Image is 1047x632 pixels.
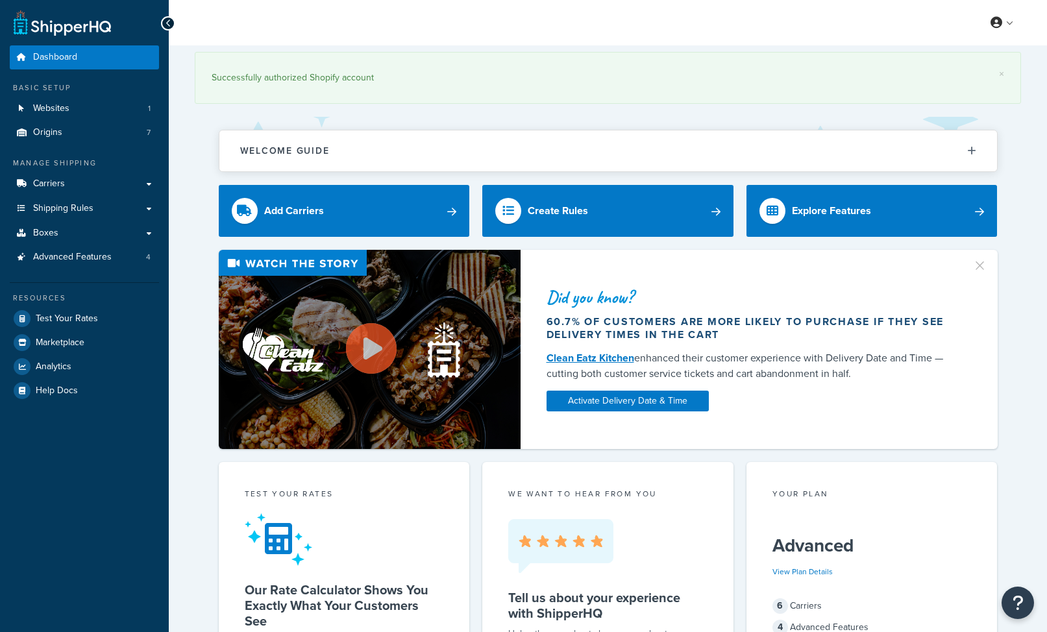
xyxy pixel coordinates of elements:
[547,350,634,365] a: Clean Eatz Kitchen
[33,127,62,138] span: Origins
[10,97,159,121] a: Websites1
[146,252,151,263] span: 4
[772,535,972,556] h5: Advanced
[10,307,159,330] a: Test Your Rates
[33,52,77,63] span: Dashboard
[10,97,159,121] li: Websites
[240,146,330,156] h2: Welcome Guide
[772,597,972,615] div: Carriers
[10,245,159,269] li: Advanced Features
[36,361,71,372] span: Analytics
[547,350,957,382] div: enhanced their customer experience with Delivery Date and Time — cutting both customer service ti...
[33,203,93,214] span: Shipping Rules
[36,313,98,324] span: Test Your Rates
[10,379,159,402] a: Help Docs
[33,103,69,114] span: Websites
[482,185,733,237] a: Create Rules
[528,202,588,220] div: Create Rules
[772,598,788,614] span: 6
[264,202,324,220] div: Add Carriers
[508,488,708,500] p: we want to hear from you
[33,228,58,239] span: Boxes
[772,566,833,577] a: View Plan Details
[10,121,159,145] a: Origins7
[212,69,1004,87] div: Successfully authorized Shopify account
[10,331,159,354] a: Marketplace
[746,185,998,237] a: Explore Features
[33,252,112,263] span: Advanced Features
[245,488,444,503] div: Test your rates
[772,488,972,503] div: Your Plan
[547,288,957,306] div: Did you know?
[547,315,957,341] div: 60.7% of customers are more likely to purchase if they see delivery times in the cart
[10,197,159,221] a: Shipping Rules
[10,121,159,145] li: Origins
[1002,587,1034,619] button: Open Resource Center
[10,158,159,169] div: Manage Shipping
[792,202,871,220] div: Explore Features
[147,127,151,138] span: 7
[219,185,470,237] a: Add Carriers
[10,45,159,69] a: Dashboard
[10,172,159,196] a: Carriers
[10,82,159,93] div: Basic Setup
[999,69,1004,79] a: ×
[36,337,84,348] span: Marketplace
[547,391,709,411] a: Activate Delivery Date & Time
[219,250,521,449] img: Video thumbnail
[33,178,65,189] span: Carriers
[148,103,151,114] span: 1
[219,130,997,171] button: Welcome Guide
[245,582,444,629] h5: Our Rate Calculator Shows You Exactly What Your Customers See
[508,590,708,621] h5: Tell us about your experience with ShipperHQ
[10,221,159,245] a: Boxes
[10,355,159,378] a: Analytics
[10,293,159,304] div: Resources
[36,385,78,396] span: Help Docs
[10,245,159,269] a: Advanced Features4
